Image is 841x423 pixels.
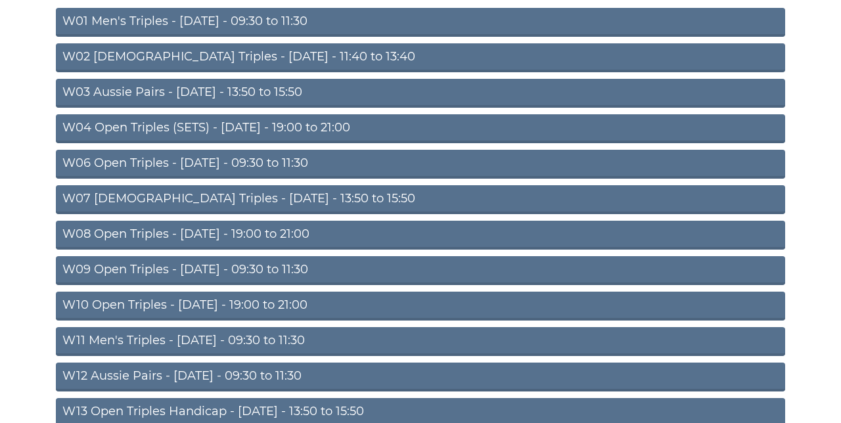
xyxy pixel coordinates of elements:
a: W10 Open Triples - [DATE] - 19:00 to 21:00 [56,292,785,321]
a: W04 Open Triples (SETS) - [DATE] - 19:00 to 21:00 [56,114,785,143]
a: W09 Open Triples - [DATE] - 09:30 to 11:30 [56,256,785,285]
a: W03 Aussie Pairs - [DATE] - 13:50 to 15:50 [56,79,785,108]
a: W07 [DEMOGRAPHIC_DATA] Triples - [DATE] - 13:50 to 15:50 [56,185,785,214]
a: W11 Men's Triples - [DATE] - 09:30 to 11:30 [56,327,785,356]
a: W06 Open Triples - [DATE] - 09:30 to 11:30 [56,150,785,179]
a: W02 [DEMOGRAPHIC_DATA] Triples - [DATE] - 11:40 to 13:40 [56,43,785,72]
a: W12 Aussie Pairs - [DATE] - 09:30 to 11:30 [56,363,785,391]
a: W08 Open Triples - [DATE] - 19:00 to 21:00 [56,221,785,250]
a: W01 Men's Triples - [DATE] - 09:30 to 11:30 [56,8,785,37]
